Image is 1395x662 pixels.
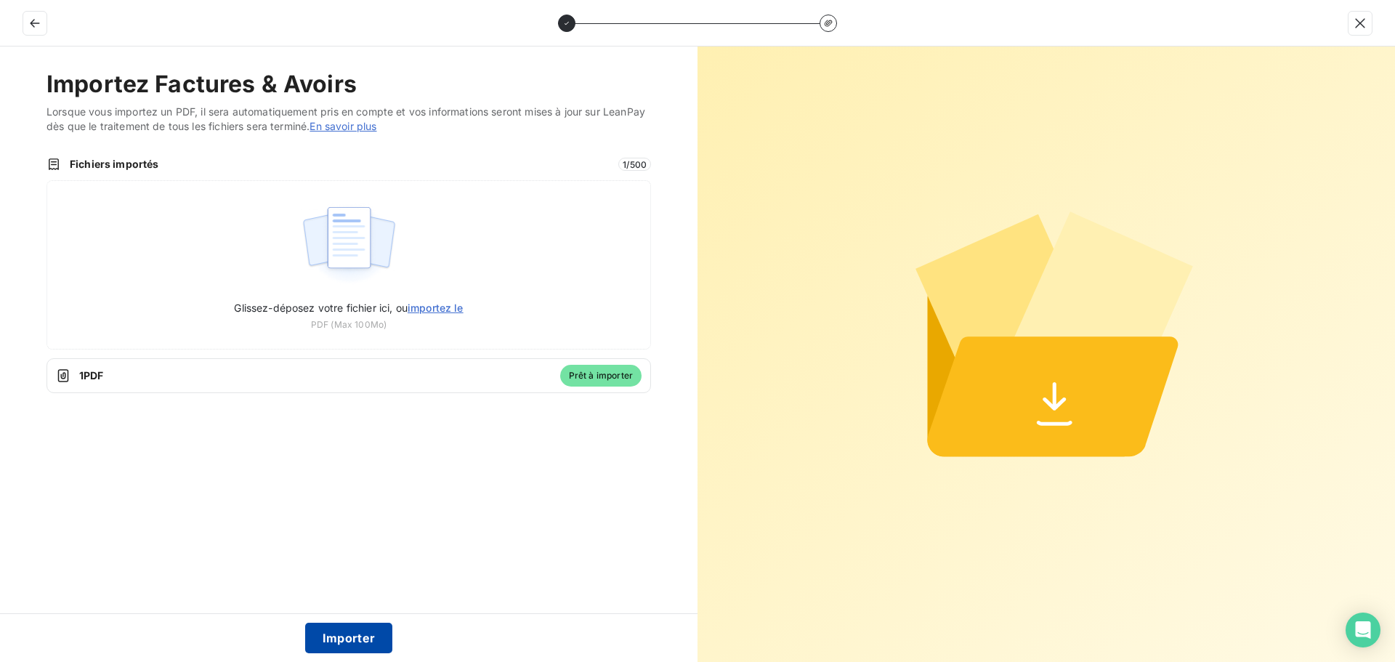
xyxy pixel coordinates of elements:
div: Open Intercom Messenger [1346,613,1380,647]
a: En savoir plus [310,120,376,132]
span: Prêt à importer [560,365,642,387]
span: 1 / 500 [618,158,651,171]
span: Glissez-déposez votre fichier ici, ou [234,302,463,314]
span: importez le [408,302,464,314]
h2: Importez Factures & Avoirs [46,70,651,99]
button: Importer [305,623,393,653]
span: 1 PDF [79,368,551,383]
span: Lorsque vous importez un PDF, il sera automatiquement pris en compte et vos informations seront m... [46,105,651,134]
span: Fichiers importés [70,157,610,171]
img: illustration [301,198,397,291]
span: PDF (Max 100Mo) [311,318,387,331]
